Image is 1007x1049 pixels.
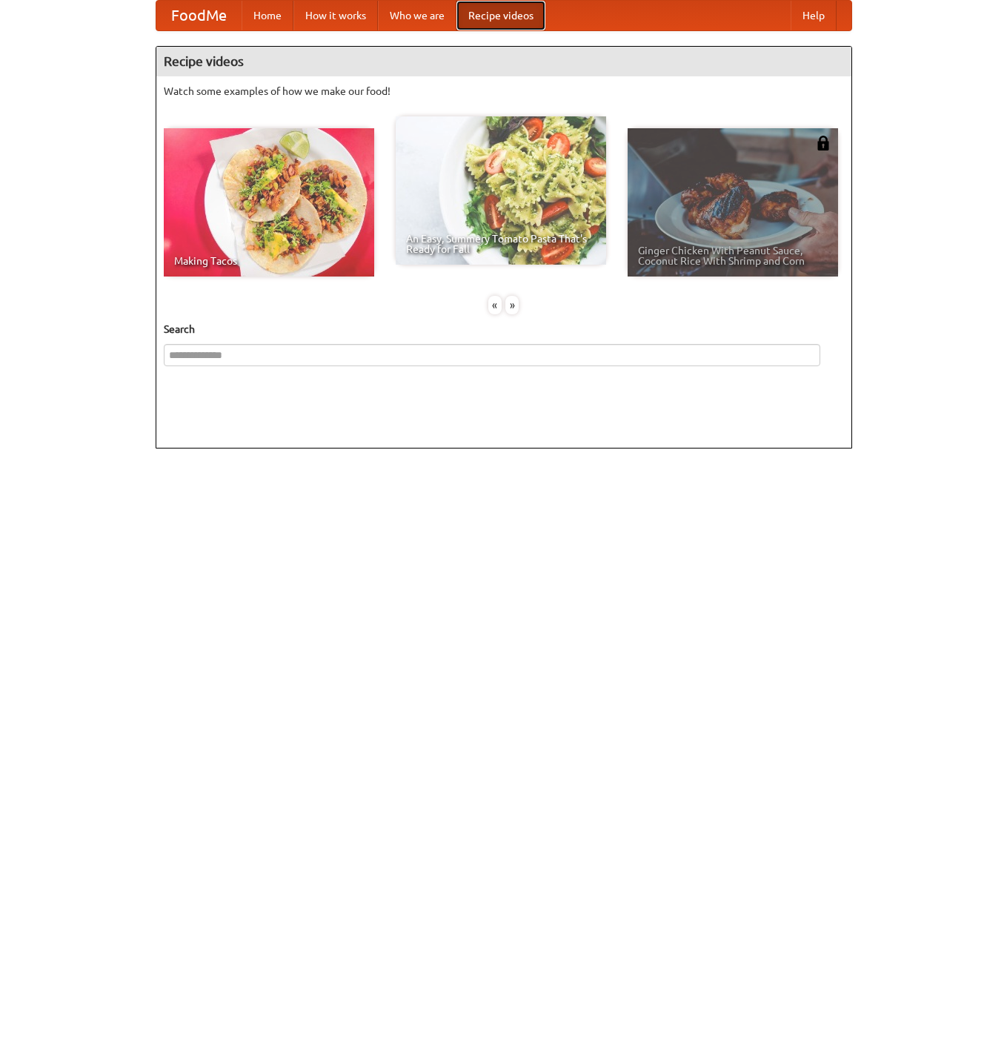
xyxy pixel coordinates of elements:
div: « [488,296,502,314]
a: An Easy, Summery Tomato Pasta That's Ready for Fall [396,116,606,265]
a: Home [242,1,293,30]
span: Making Tacos [174,256,364,266]
a: Help [791,1,837,30]
h5: Search [164,322,844,337]
a: FoodMe [156,1,242,30]
a: Who we are [378,1,456,30]
span: An Easy, Summery Tomato Pasta That's Ready for Fall [406,234,596,254]
a: How it works [293,1,378,30]
a: Recipe videos [456,1,545,30]
p: Watch some examples of how we make our food! [164,84,844,99]
div: » [505,296,519,314]
a: Making Tacos [164,128,374,277]
h4: Recipe videos [156,47,851,76]
img: 483408.png [816,136,831,150]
